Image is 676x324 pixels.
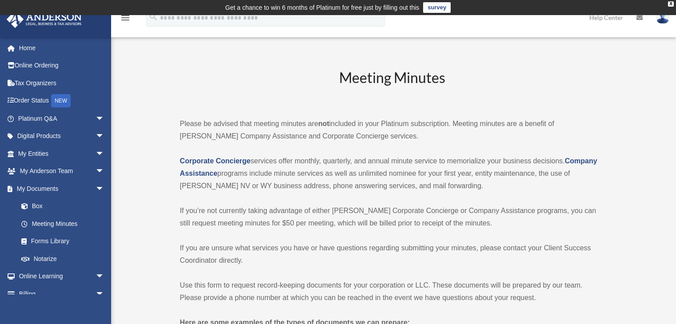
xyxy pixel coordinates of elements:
p: If you’re not currently taking advantage of either [PERSON_NAME] Corporate Concierge or Company A... [180,205,605,229]
div: close [668,1,674,7]
a: Corporate Concierge [180,157,251,165]
p: Use this form to request record-keeping documents for your corporation or LLC. These documents wi... [180,279,605,304]
a: Box [12,198,118,215]
i: menu [120,12,131,23]
span: arrow_drop_down [96,180,113,198]
div: Get a chance to win 6 months of Platinum for free just by filling out this [225,2,420,13]
a: Home [6,39,118,57]
span: arrow_drop_down [96,145,113,163]
a: Company Assistance [180,157,597,177]
a: Online Learningarrow_drop_down [6,268,118,285]
div: NEW [51,94,71,107]
a: My Entitiesarrow_drop_down [6,145,118,162]
a: Tax Organizers [6,74,118,92]
strong: not [318,120,329,127]
a: menu [120,16,131,23]
span: arrow_drop_down [96,268,113,286]
img: Anderson Advisors Platinum Portal [4,11,84,28]
p: services offer monthly, quarterly, and annual minute service to memorialize your business decisio... [180,155,605,192]
a: Digital Productsarrow_drop_down [6,127,118,145]
p: Please be advised that meeting minutes are included in your Platinum subscription. Meeting minute... [180,118,605,142]
span: arrow_drop_down [96,285,113,303]
a: Order StatusNEW [6,92,118,110]
a: Billingarrow_drop_down [6,285,118,303]
h2: Meeting Minutes [180,68,605,105]
a: Meeting Minutes [12,215,113,233]
a: Notarize [12,250,118,268]
img: User Pic [656,11,669,24]
i: search [148,12,158,22]
p: If you are unsure what services you have or have questions regarding submitting your minutes, ple... [180,242,605,267]
a: My Anderson Teamarrow_drop_down [6,162,118,180]
span: arrow_drop_down [96,127,113,146]
a: survey [423,2,451,13]
span: arrow_drop_down [96,162,113,181]
a: Forms Library [12,233,118,250]
span: arrow_drop_down [96,110,113,128]
a: My Documentsarrow_drop_down [6,180,118,198]
a: Online Ordering [6,57,118,75]
a: Platinum Q&Aarrow_drop_down [6,110,118,127]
